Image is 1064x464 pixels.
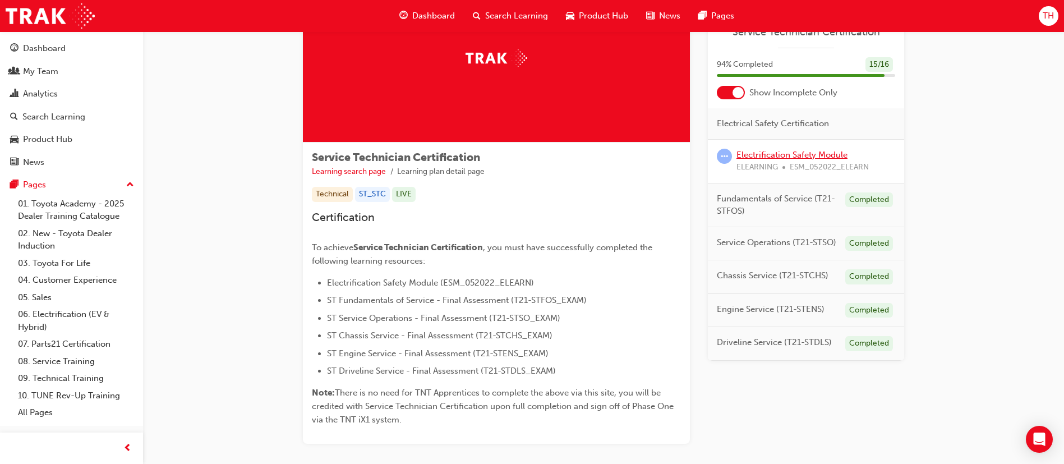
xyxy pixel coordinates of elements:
span: pages-icon [10,180,19,190]
a: 02. New - Toyota Dealer Induction [13,225,139,255]
a: 06. Electrification (EV & Hybrid) [13,306,139,336]
span: guage-icon [399,9,408,23]
a: news-iconNews [637,4,689,27]
span: To achieve [312,242,353,252]
a: Learning search page [312,167,386,176]
a: 10. TUNE Rev-Up Training [13,387,139,405]
span: up-icon [126,178,134,192]
div: Completed [845,236,893,251]
a: Dashboard [4,38,139,59]
span: Show Incomplete Only [749,86,837,99]
button: Pages [4,174,139,195]
span: Pages [711,10,734,22]
span: ESM_052022_ELEARN [790,161,869,174]
div: Completed [845,269,893,284]
div: ST_STC [355,187,390,202]
span: , you must have successfully completed the following learning resources: [312,242,655,266]
span: Search Learning [485,10,548,22]
a: Search Learning [4,107,139,127]
span: 94 % Completed [717,58,773,71]
div: Open Intercom Messenger [1026,426,1053,453]
span: learningRecordVerb_ATTEMPT-icon [717,149,732,164]
a: car-iconProduct Hub [557,4,637,27]
a: Analytics [4,84,139,104]
span: search-icon [473,9,481,23]
span: There is no need for TNT Apprentices to complete the above via this site, you will be credited wi... [312,388,676,425]
a: My Team [4,61,139,82]
span: Service Technician Certification [312,151,480,164]
a: 08. Service Training [13,353,139,370]
span: prev-icon [123,442,132,456]
span: Chassis Service (T21-STCHS) [717,269,828,282]
span: Fundamentals of Service (T21-STFOS) [717,192,836,218]
a: Service Technician Certification [717,26,895,39]
span: guage-icon [10,44,19,54]
li: Learning plan detail page [397,166,485,178]
span: Driveline Service (T21-STDLS) [717,336,832,349]
span: news-icon [646,9,655,23]
a: 05. Sales [13,289,139,306]
a: pages-iconPages [689,4,743,27]
span: ST Driveline Service - Final Assessment (T21-STDLS_EXAM) [327,366,556,376]
a: All Pages [13,404,139,421]
span: car-icon [566,9,574,23]
a: 07. Parts21 Certification [13,336,139,353]
div: News [23,156,44,169]
span: Service Operations (T21-STSO) [717,236,836,249]
span: Certification [312,211,375,224]
a: search-iconSearch Learning [464,4,557,27]
span: ST Service Operations - Final Assessment (T21-STSO_EXAM) [327,313,560,323]
button: DashboardMy TeamAnalyticsSearch LearningProduct HubNews [4,36,139,174]
img: Trak [466,49,527,67]
div: Analytics [23,88,58,100]
a: News [4,152,139,173]
div: Pages [23,178,46,191]
div: LIVE [392,187,416,202]
span: Note: [312,388,335,398]
a: 09. Technical Training [13,370,139,387]
div: Product Hub [23,133,72,146]
a: Product Hub [4,129,139,150]
div: Dashboard [23,42,66,55]
span: Electrification Safety Module (ESM_052022_ELEARN) [327,278,534,288]
span: Engine Service (T21-STENS) [717,303,825,316]
span: car-icon [10,135,19,145]
div: Completed [845,192,893,208]
span: ELEARNING [736,161,778,174]
div: My Team [23,65,58,78]
a: 03. Toyota For Life [13,255,139,272]
span: Product Hub [579,10,628,22]
span: Dashboard [412,10,455,22]
span: Service Technician Certification [353,242,483,252]
span: ST Engine Service - Final Assessment (T21-STENS_EXAM) [327,348,549,359]
div: Technical [312,187,353,202]
a: guage-iconDashboard [390,4,464,27]
a: Electrification Safety Module [736,150,847,160]
a: 04. Customer Experience [13,272,139,289]
span: ST Fundamentals of Service - Final Assessment (T21-STFOS_EXAM) [327,295,587,305]
span: ST Chassis Service - Final Assessment (T21-STCHS_EXAM) [327,330,552,341]
div: Completed [845,303,893,318]
span: pages-icon [698,9,707,23]
span: search-icon [10,112,18,122]
a: 01. Toyota Academy - 2025 Dealer Training Catalogue [13,195,139,225]
div: 15 / 16 [865,57,893,72]
button: TH [1039,6,1058,26]
span: chart-icon [10,89,19,99]
div: Search Learning [22,111,85,123]
span: News [659,10,680,22]
span: news-icon [10,158,19,168]
span: TH [1043,10,1054,22]
span: people-icon [10,67,19,77]
div: Completed [845,336,893,351]
span: Electrical Safety Certification [717,117,829,130]
img: Trak [6,3,95,29]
